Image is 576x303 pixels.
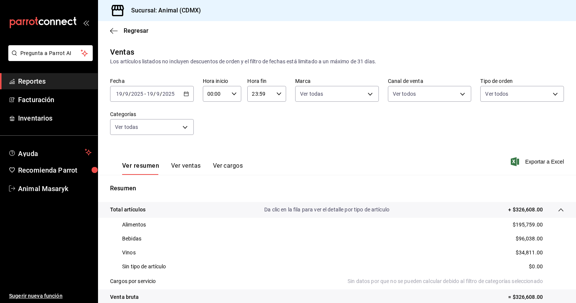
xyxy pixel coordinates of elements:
[110,112,194,117] label: Categorías
[83,20,89,26] button: open_drawer_menu
[123,91,125,97] span: /
[131,91,144,97] input: ----
[18,184,92,194] span: Animal Masaryk
[110,46,134,58] div: Ventas
[18,148,82,157] span: Ayuda
[124,27,149,34] span: Regresar
[171,162,201,175] button: Ver ventas
[508,206,543,214] p: + $326,608.00
[264,206,389,214] p: Da clic en la fila para ver el detalle por tipo de artículo
[122,249,136,257] p: Vinos
[20,49,81,57] span: Pregunta a Parrot AI
[295,78,379,84] label: Marca
[122,221,146,229] p: Alimentos
[162,91,175,97] input: ----
[348,277,564,285] p: Sin datos por que no se pueden calcular debido al filtro de categorías seleccionado
[18,113,92,123] span: Inventarios
[393,90,416,98] span: Ver todos
[513,221,543,229] p: $195,759.00
[508,293,564,301] p: = $326,608.00
[110,277,156,285] p: Cargos por servicio
[122,162,159,175] button: Ver resumen
[129,91,131,97] span: /
[388,78,472,84] label: Canal de venta
[18,76,92,86] span: Reportes
[5,55,93,63] a: Pregunta a Parrot AI
[147,91,153,97] input: --
[110,184,564,193] p: Resumen
[116,91,123,97] input: --
[110,78,194,84] label: Fecha
[18,95,92,105] span: Facturación
[516,235,543,243] p: $96,038.00
[110,206,146,214] p: Total artículos
[480,78,564,84] label: Tipo de orden
[156,91,160,97] input: --
[122,162,243,175] div: navigation tabs
[125,91,129,97] input: --
[203,78,242,84] label: Hora inicio
[115,123,138,131] span: Ver todas
[213,162,243,175] button: Ver cargos
[110,293,139,301] p: Venta bruta
[512,157,564,166] button: Exportar a Excel
[247,78,286,84] label: Hora fin
[18,165,92,175] span: Recomienda Parrot
[300,90,323,98] span: Ver todas
[110,27,149,34] button: Regresar
[485,90,508,98] span: Ver todos
[122,263,166,271] p: Sin tipo de artículo
[529,263,543,271] p: $0.00
[516,249,543,257] p: $34,811.00
[122,235,141,243] p: Bebidas
[8,45,93,61] button: Pregunta a Parrot AI
[125,6,201,15] h3: Sucursal: Animal (CDMX)
[160,91,162,97] span: /
[144,91,146,97] span: -
[110,58,564,66] div: Los artículos listados no incluyen descuentos de orden y el filtro de fechas está limitado a un m...
[153,91,156,97] span: /
[9,292,92,300] span: Sugerir nueva función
